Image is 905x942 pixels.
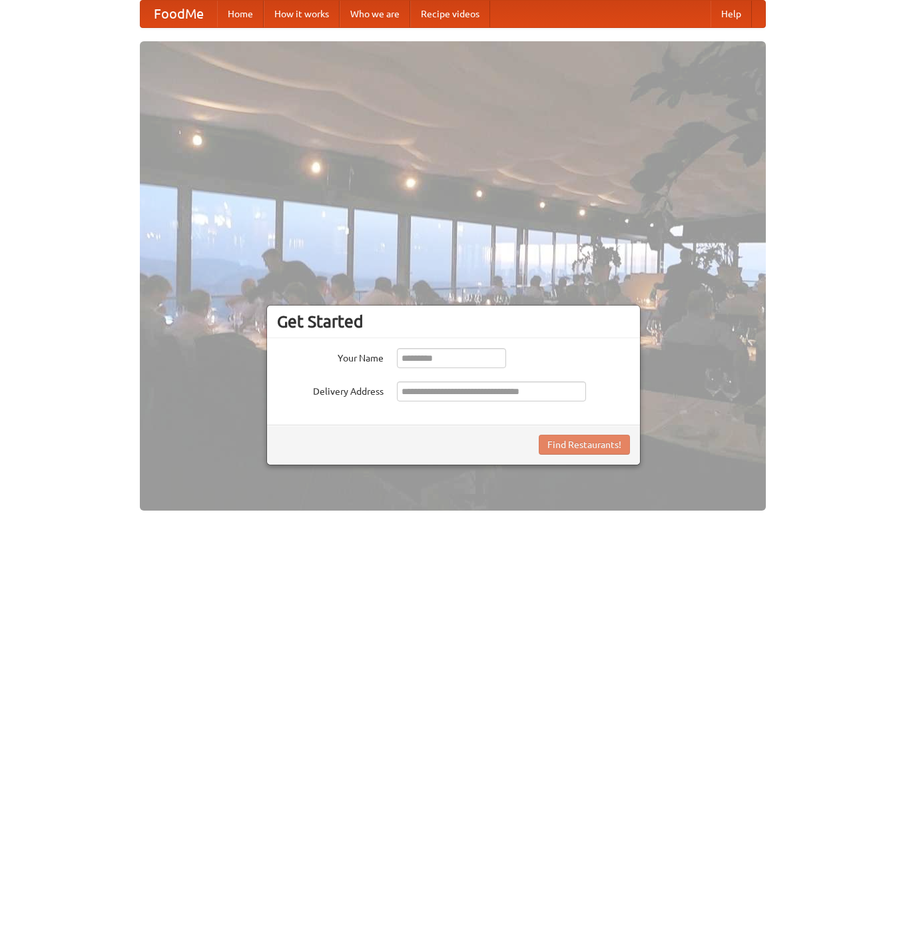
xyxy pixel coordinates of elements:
[264,1,340,27] a: How it works
[340,1,410,27] a: Who we are
[141,1,217,27] a: FoodMe
[711,1,752,27] a: Help
[277,312,630,332] h3: Get Started
[410,1,490,27] a: Recipe videos
[277,381,384,398] label: Delivery Address
[217,1,264,27] a: Home
[539,435,630,455] button: Find Restaurants!
[277,348,384,365] label: Your Name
